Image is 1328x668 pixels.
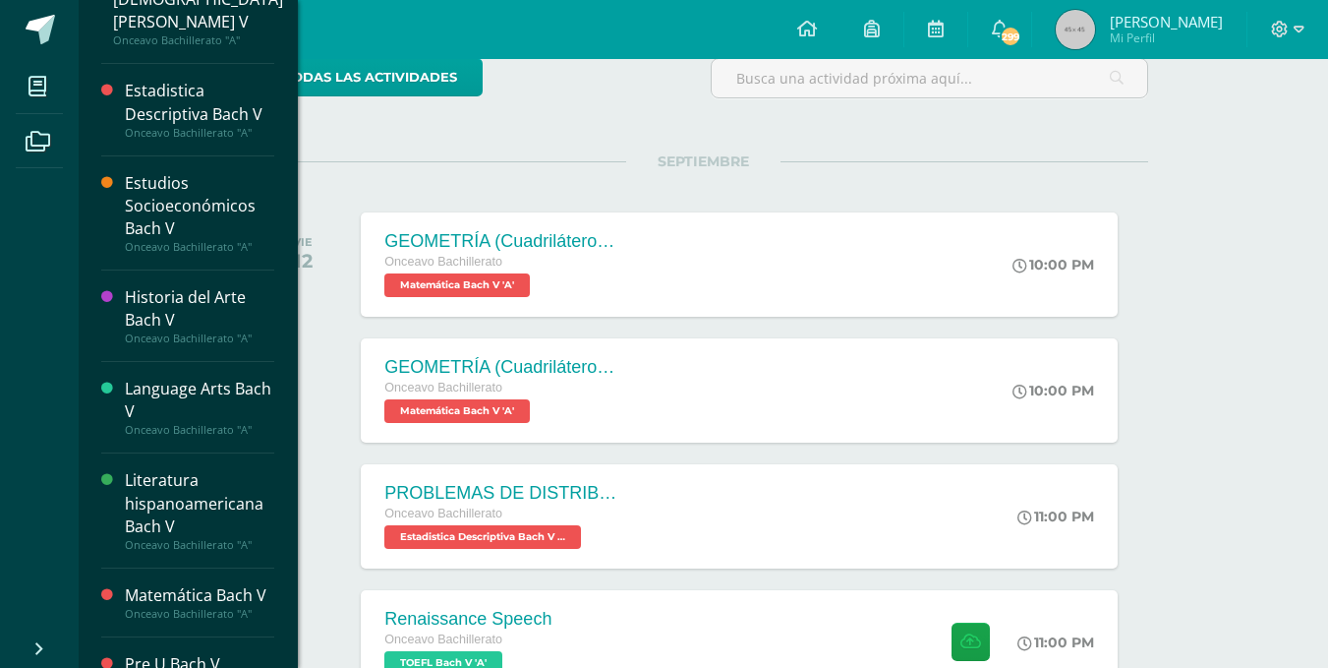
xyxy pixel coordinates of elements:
[125,378,274,437] a: Language Arts Bach VOnceavo Bachillerato "A"
[712,59,1147,97] input: Busca una actividad próxima aquí...
[384,507,502,520] span: Onceavo Bachillerato
[293,249,313,273] div: 12
[125,423,274,437] div: Onceavo Bachillerato "A"
[1017,508,1094,525] div: 11:00 PM
[125,172,274,254] a: Estudios Socioeconómicos Bach VOnceavo Bachillerato "A"
[125,80,274,125] div: Estadistica Descriptiva Bach V
[125,172,274,240] div: Estudios Socioeconómicos Bach V
[384,255,502,269] span: Onceavo Bachillerato
[384,609,551,630] div: Renaissance Speech
[384,399,530,423] span: Matemática Bach V 'A'
[125,240,274,254] div: Onceavo Bachillerato "A"
[125,607,274,621] div: Onceavo Bachillerato "A"
[1000,26,1021,47] span: 299
[293,235,313,249] div: VIE
[384,525,581,549] span: Estadistica Descriptiva Bach V 'A'
[125,80,274,139] a: Estadistica Descriptiva Bach VOnceavo Bachillerato "A"
[626,152,780,170] span: SEPTIEMBRE
[1056,10,1095,49] img: 45x45
[125,332,274,345] div: Onceavo Bachillerato "A"
[259,58,483,96] a: todas las Actividades
[125,538,274,552] div: Onceavo Bachillerato "A"
[125,286,274,332] div: Historia del Arte Bach V
[125,469,274,551] a: Literatura hispanoamericana Bach VOnceavo Bachillerato "A"
[1017,634,1094,651] div: 11:00 PM
[125,584,274,621] a: Matemática Bach VOnceavo Bachillerato "A"
[113,33,283,47] div: Onceavo Bachillerato "A"
[1110,30,1223,46] span: Mi Perfil
[125,378,274,423] div: Language Arts Bach V
[125,584,274,607] div: Matemática Bach V
[125,126,274,140] div: Onceavo Bachillerato "A"
[384,357,620,378] div: GEOMETRÍA (Cuadriláteros ) (2)
[1110,12,1223,31] span: [PERSON_NAME]
[125,469,274,537] div: Literatura hispanoamericana Bach V
[384,381,502,395] span: Onceavo Bachillerato
[1012,382,1094,399] div: 10:00 PM
[384,633,502,646] span: Onceavo Bachillerato
[125,286,274,345] a: Historia del Arte Bach VOnceavo Bachillerato "A"
[1012,256,1094,273] div: 10:00 PM
[384,273,530,297] span: Matemática Bach V 'A'
[384,483,620,504] div: PROBLEMAS DE DISTRIBUCIÓN NORMAL
[384,231,620,252] div: GEOMETRÍA (Cuadriláteros ) (2)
